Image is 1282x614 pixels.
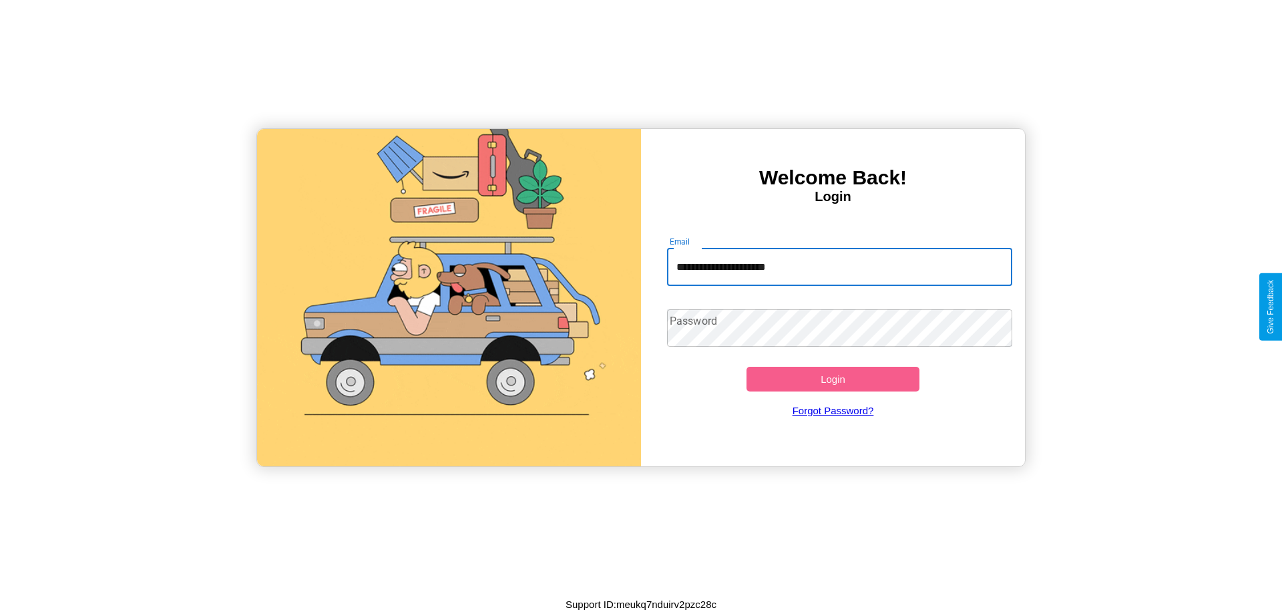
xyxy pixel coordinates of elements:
[1266,280,1275,334] div: Give Feedback
[670,236,690,247] label: Email
[746,367,919,392] button: Login
[641,166,1025,189] h3: Welcome Back!
[566,595,716,613] p: Support ID: meukq7nduirv2pzc28c
[257,129,641,466] img: gif
[641,189,1025,204] h4: Login
[660,392,1006,430] a: Forgot Password?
